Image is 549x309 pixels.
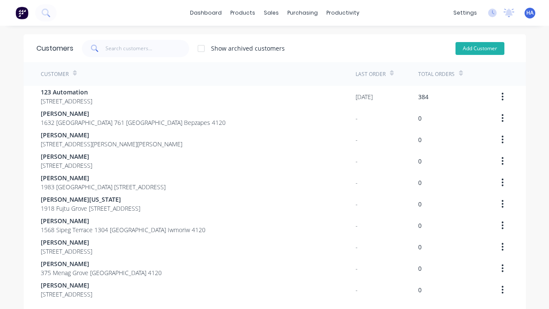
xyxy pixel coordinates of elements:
div: - [356,221,358,230]
span: HA [526,9,534,17]
span: [PERSON_NAME] [41,216,205,225]
div: - [356,200,358,209]
span: [PERSON_NAME][US_STATE] [41,195,140,204]
div: Total Orders [418,70,455,78]
button: Add Customer [455,42,504,55]
div: - [356,135,358,144]
span: [PERSON_NAME] [41,173,166,182]
input: Search customers... [106,40,189,57]
div: 384 [418,92,428,101]
div: 0 [418,221,422,230]
div: productivity [322,6,364,19]
div: - [356,242,358,251]
span: [STREET_ADDRESS] [41,97,92,106]
span: [PERSON_NAME] [41,238,92,247]
span: [STREET_ADDRESS] [41,290,92,299]
img: Factory [15,6,28,19]
span: 123 Automation [41,88,92,97]
div: [DATE] [356,92,373,101]
span: [STREET_ADDRESS] [41,161,92,170]
div: 0 [418,242,422,251]
span: [PERSON_NAME] [41,152,92,161]
span: [PERSON_NAME] [41,259,162,268]
div: 0 [418,285,422,294]
div: 0 [418,200,422,209]
a: dashboard [186,6,226,19]
div: 0 [418,135,422,144]
span: 1983 [GEOGRAPHIC_DATA] [STREET_ADDRESS] [41,182,166,191]
div: 0 [418,157,422,166]
span: [STREET_ADDRESS] [41,247,92,256]
div: - [356,178,358,187]
div: purchasing [283,6,322,19]
div: 0 [418,114,422,123]
div: sales [259,6,283,19]
div: 0 [418,264,422,273]
span: 1918 Fujtu Grove [STREET_ADDRESS] [41,204,140,213]
span: 375 Menag Grove [GEOGRAPHIC_DATA] 4120 [41,268,162,277]
div: products [226,6,259,19]
div: - [356,157,358,166]
span: 1632 [GEOGRAPHIC_DATA] 761 [GEOGRAPHIC_DATA] Bepzapes 4120 [41,118,226,127]
div: - [356,285,358,294]
span: 1568 Sipeg Terrace 1304 [GEOGRAPHIC_DATA] Iwmoriw 4120 [41,225,205,234]
div: Customers [36,43,73,54]
div: 0 [418,178,422,187]
div: settings [449,6,481,19]
span: [STREET_ADDRESS][PERSON_NAME][PERSON_NAME] [41,139,182,148]
span: [PERSON_NAME] [41,109,226,118]
span: [PERSON_NAME] [41,130,182,139]
div: - [356,114,358,123]
div: Customer [41,70,69,78]
div: Last Order [356,70,386,78]
div: - [356,264,358,273]
div: Show archived customers [211,44,285,53]
span: [PERSON_NAME] [41,281,92,290]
